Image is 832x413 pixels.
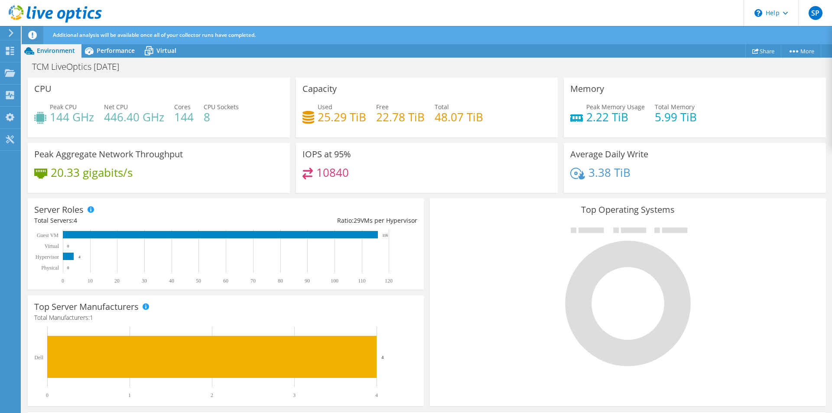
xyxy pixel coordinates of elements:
span: Virtual [156,46,176,55]
span: Total Memory [655,103,695,111]
text: 90 [305,278,310,284]
h3: Server Roles [34,205,84,215]
text: Physical [41,265,59,271]
h4: 8 [204,112,239,122]
h4: 22.78 TiB [376,112,425,122]
span: Net CPU [104,103,128,111]
text: Dell [34,354,43,361]
text: 20 [114,278,120,284]
h3: Top Operating Systems [436,205,819,215]
text: 116 [382,233,388,237]
text: Hypervisor [36,254,59,260]
span: Environment [37,46,75,55]
text: 2 [211,392,213,398]
text: 0 [67,244,69,248]
h3: Memory [570,84,604,94]
text: 110 [358,278,366,284]
span: CPU Sockets [204,103,239,111]
span: Free [376,103,389,111]
text: 100 [331,278,338,284]
a: More [781,44,821,58]
h4: Total Manufacturers: [34,313,417,322]
h3: Peak Aggregate Network Throughput [34,150,183,159]
span: 4 [74,216,77,224]
span: Total [435,103,449,111]
h4: 20.33 gigabits/s [51,168,133,177]
h1: TCM LiveOptics [DATE] [28,62,133,72]
h4: 2.22 TiB [586,112,645,122]
text: 80 [278,278,283,284]
text: 4 [78,255,81,259]
h4: 3.38 TiB [588,168,630,177]
text: 50 [196,278,201,284]
h4: 48.07 TiB [435,112,483,122]
h4: 10840 [316,168,349,177]
span: 29 [354,216,361,224]
div: Total Servers: [34,216,226,225]
span: 1 [90,313,93,322]
h4: 5.99 TiB [655,112,697,122]
text: Guest VM [37,232,58,238]
h3: CPU [34,84,52,94]
span: Used [318,103,332,111]
span: Peak CPU [50,103,77,111]
span: Additional analysis will be available once all of your collector runs have completed. [53,31,256,39]
h3: Capacity [302,84,337,94]
text: 0 [62,278,64,284]
text: 60 [223,278,228,284]
text: 3 [293,392,296,398]
text: Virtual [45,243,59,249]
text: 10 [88,278,93,284]
text: 0 [67,266,69,270]
span: Performance [97,46,135,55]
h4: 446.40 GHz [104,112,164,122]
text: 0 [46,392,49,398]
div: Ratio: VMs per Hypervisor [226,216,417,225]
span: SP [809,6,822,20]
h3: Average Daily Write [570,150,648,159]
span: Peak Memory Usage [586,103,645,111]
text: 4 [381,354,384,360]
text: 70 [250,278,256,284]
a: Share [745,44,781,58]
text: 4 [375,392,378,398]
h4: 144 GHz [50,112,94,122]
h4: 144 [174,112,194,122]
span: Cores [174,103,191,111]
text: 40 [169,278,174,284]
text: 120 [385,278,393,284]
h4: 25.29 TiB [318,112,366,122]
h3: IOPS at 95% [302,150,351,159]
text: 1 [128,392,131,398]
svg: \n [754,9,762,17]
text: 30 [142,278,147,284]
h3: Top Server Manufacturers [34,302,139,312]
